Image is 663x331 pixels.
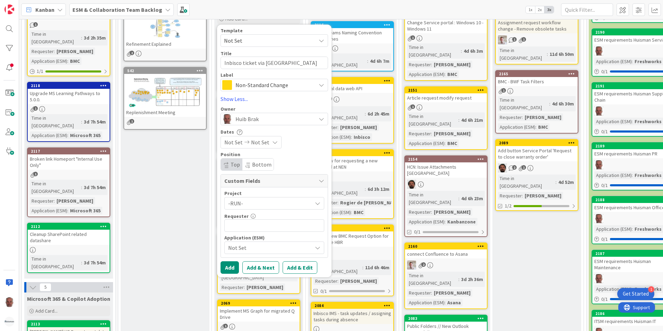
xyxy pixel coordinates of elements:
span: : [67,207,68,214]
img: HB [594,160,603,169]
div: Application (ESM) [313,133,351,141]
div: 2014 [315,151,393,155]
span: : [365,185,366,193]
span: Non-Standard Change [235,80,312,90]
span: Label [221,73,233,77]
div: Inbisco [352,133,372,141]
img: AC [498,163,507,172]
span: : [81,118,82,126]
div: 2084Inbisco IMS - task updates / assigning tasks during absence [311,303,393,324]
div: Rogier de [PERSON_NAME] [338,199,402,206]
div: 2116 [311,22,393,28]
div: [PERSON_NAME] [55,197,95,205]
span: Not Set [224,36,311,45]
div: Requester [407,289,431,297]
div: Time in [GEOGRAPHIC_DATA] [498,96,549,111]
div: Upgrade MS Learning Pathways to 5.0.0. [28,89,110,104]
span: 1 [411,35,415,40]
div: Application (ESM) [407,218,445,226]
div: Requester [407,61,431,68]
div: 2151Article request modify request [405,87,487,102]
div: Application (ESM) [407,70,445,78]
div: HB [311,95,393,104]
div: 4d 6h 23m [459,195,485,202]
span: : [337,277,338,285]
input: Quick Filter... [561,3,613,16]
div: 2154HCN: Issue Attachments [GEOGRAPHIC_DATA] [405,156,487,178]
b: ESM & Collaboration Team Backlog [72,6,162,13]
div: 2069 [218,300,300,306]
div: Time in [GEOGRAPHIC_DATA] [30,255,81,270]
span: 3x [544,6,554,13]
span: Custom Fields [224,177,315,185]
span: Add Card... [35,308,58,314]
span: 1 [33,22,38,27]
span: : [522,113,523,121]
div: 2165 [496,71,578,77]
span: : [632,171,633,179]
div: 542 [124,68,206,74]
div: Workflow for requesting a new standard at NEN [311,156,393,171]
div: Time in [GEOGRAPHIC_DATA] [407,112,458,128]
div: Rd [405,261,487,270]
div: [PERSON_NAME] [338,277,379,285]
span: : [54,48,55,55]
div: Application (ESM) [313,209,351,216]
span: : [67,57,68,65]
span: : [431,130,432,137]
div: Time in [GEOGRAPHIC_DATA] [313,260,362,275]
span: -RUN- [228,198,309,208]
span: : [351,133,352,141]
div: BMC [352,209,365,216]
span: 1 [33,106,38,111]
div: Time in [GEOGRAPHIC_DATA] [498,46,547,62]
span: Template [221,28,243,33]
span: : [362,264,363,271]
span: : [67,131,68,139]
div: 2151 [405,87,487,93]
img: Rd [498,35,507,44]
span: 1x [526,6,535,13]
img: avatar [5,317,14,326]
div: 2154 [408,157,487,162]
span: 1 [501,88,506,93]
span: Huib Brak [235,115,259,123]
textarea: Inbisco ticket via [GEOGRAPHIC_DATA] [221,57,328,69]
span: 0 / 1 [601,296,608,303]
span: : [431,208,432,216]
div: Application (ESM) [594,171,632,179]
div: HCN: Issue Attachments [GEOGRAPHIC_DATA] [405,162,487,178]
span: 0/1 [414,228,421,236]
span: 1 / 1 [37,68,43,75]
div: 2160 [405,243,487,249]
div: Requester [313,277,337,285]
div: Application (ESM) [30,131,67,139]
span: : [337,199,338,206]
div: 2116Check Teams Naming Convention Mismatches [311,22,393,43]
div: 2162Additional data web API [311,78,393,93]
div: [PERSON_NAME] [432,208,472,216]
span: : [458,275,459,283]
div: AC [496,163,578,172]
div: Check Teams Naming Convention Mismatches [311,28,393,43]
img: HB [222,114,232,124]
span: : [431,289,432,297]
div: Time in [GEOGRAPHIC_DATA] [407,43,461,59]
span: : [522,192,523,200]
span: : [458,116,459,124]
span: Support [15,1,32,9]
div: Add button Service Portal 'Request to close warranty order' [496,146,578,161]
span: : [445,139,446,147]
div: 4d 6h 7m [368,57,391,65]
div: Broken link Homeport "Internal Use Only" [28,154,110,170]
div: 2089 [499,141,578,145]
div: Application (ESM) [594,285,632,293]
div: Project [224,191,324,196]
div: BMC [446,70,459,78]
div: Time in [GEOGRAPHIC_DATA] [30,180,81,195]
img: HB [594,107,603,116]
div: Application (ESM) [30,207,67,214]
a: Show Less... [221,95,328,103]
div: Requester [407,130,431,137]
img: AC [407,180,416,189]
